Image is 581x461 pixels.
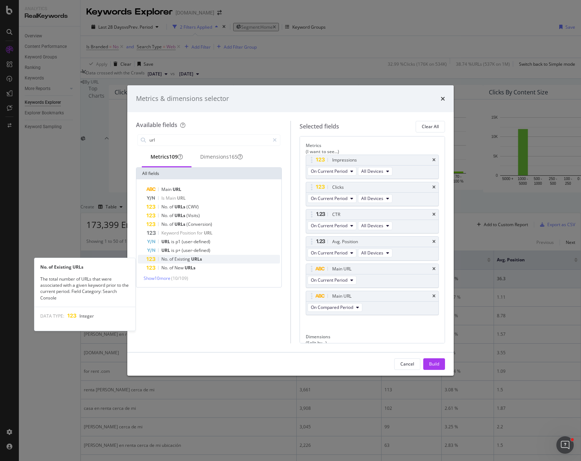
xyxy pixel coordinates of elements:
[174,265,185,271] span: New
[136,121,177,129] div: Available fields
[441,94,445,103] div: times
[191,256,202,262] span: URLs
[332,238,358,245] div: Avg. Position
[361,195,383,201] span: All Devices
[308,276,357,285] button: On Current Period
[311,250,347,256] span: On Current Period
[432,294,436,298] div: times
[358,167,392,176] button: All Devices
[306,334,439,346] div: Dimensions
[177,195,186,201] span: URL
[361,168,383,174] span: All Devices
[174,256,191,262] span: Existing
[171,275,188,281] span: ( 10 / 109 )
[161,265,169,271] span: No.
[361,223,383,229] span: All Devices
[308,167,357,176] button: On Current Period
[311,304,353,310] span: On Compared Period
[161,221,169,227] span: No.
[308,221,357,230] button: On Current Period
[169,153,178,160] span: 109
[161,247,171,253] span: URL
[432,158,436,162] div: times
[173,186,181,192] span: URL
[332,265,351,273] div: Main URL
[174,212,186,219] span: URLs
[161,195,166,201] span: Is
[149,135,269,146] input: Search by field name
[358,249,392,257] button: All Devices
[161,256,169,262] span: No.
[311,168,347,174] span: On Current Period
[306,148,439,155] div: (I want to see...)
[358,221,392,230] button: All Devices
[332,184,344,191] div: Clicks
[432,185,436,189] div: times
[182,247,210,253] span: (user-defined)
[306,182,439,206] div: ClickstimesOn Current PeriodAll Devices
[306,155,439,179] div: ImpressionstimesOn Current PeriodAll Devices
[204,230,213,236] span: URL
[186,212,200,219] span: (Visits)
[332,156,357,164] div: Impressions
[197,230,204,236] span: for
[185,265,195,271] span: URLs
[34,264,135,270] div: No. of Existing URLs
[416,121,445,132] button: Clear All
[169,153,178,160] div: brand label
[556,436,574,454] iframe: Intercom live chat
[229,153,238,160] span: 165
[306,264,439,288] div: Main URLtimesOn Current Period
[186,221,212,227] span: (Conversion)
[169,256,174,262] span: of
[308,194,357,203] button: On Current Period
[171,247,176,253] span: is
[332,211,340,218] div: CTR
[311,277,347,283] span: On Current Period
[311,223,347,229] span: On Current Period
[169,212,174,219] span: of
[144,275,170,281] span: Show 10 more
[358,194,392,203] button: All Devices
[432,240,436,244] div: times
[361,250,383,256] span: All Devices
[171,238,176,245] span: is
[306,291,439,315] div: Main URLtimesOn Compared Period
[200,153,243,160] div: Dimensions
[127,85,454,376] div: modal
[136,168,281,179] div: All fields
[308,303,362,312] button: On Compared Period
[174,204,186,210] span: URLs
[308,249,357,257] button: On Current Period
[422,123,439,130] div: Clear All
[166,195,177,201] span: Main
[432,212,436,217] div: times
[161,186,173,192] span: Main
[151,153,183,160] div: Metrics
[229,153,238,160] div: brand label
[180,230,197,236] span: Position
[169,221,174,227] span: of
[432,267,436,271] div: times
[161,204,169,210] span: No.
[169,265,174,271] span: of
[161,238,171,245] span: URL
[400,361,414,367] div: Cancel
[136,94,229,103] div: Metrics & dimensions selector
[311,195,347,201] span: On Current Period
[176,247,182,253] span: p+
[306,142,439,155] div: Metrics
[306,236,439,261] div: Avg. PositiontimesOn Current PeriodAll Devices
[394,358,420,370] button: Cancel
[332,293,351,300] div: Main URL
[429,361,439,367] div: Build
[176,238,182,245] span: p1
[34,276,135,301] div: The total number of URLs that were associated with a given keyword prior to the current period. F...
[182,238,210,245] span: (user-defined)
[186,204,199,210] span: (CWV)
[306,209,439,233] div: CTRtimesOn Current PeriodAll Devices
[169,204,174,210] span: of
[161,212,169,219] span: No.
[423,358,445,370] button: Build
[300,122,339,131] div: Selected fields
